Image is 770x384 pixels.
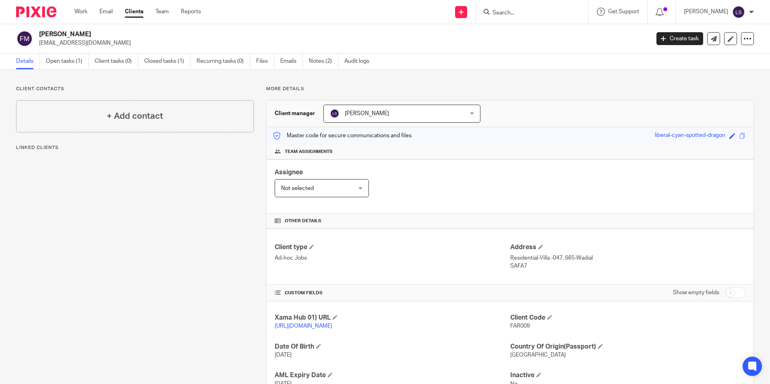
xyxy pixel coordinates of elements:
[275,323,332,329] a: [URL][DOMAIN_NAME]
[266,86,754,92] p: More details
[275,371,510,380] h4: AML Expiry Date
[309,54,338,69] a: Notes (2)
[256,54,274,69] a: Files
[107,110,163,122] h4: + Add contact
[275,243,510,252] h4: Client type
[275,109,315,118] h3: Client manager
[510,243,745,252] h4: Address
[16,145,254,151] p: Linked clients
[99,8,113,16] a: Email
[144,54,190,69] a: Closed tasks (1)
[95,54,138,69] a: Client tasks (0)
[510,254,745,262] p: Residential-Villa -047, 665-Wadial
[285,218,321,224] span: Other details
[275,169,303,175] span: Assignee
[275,290,510,296] h4: CUSTOM FIELDS
[197,54,250,69] a: Recurring tasks (0)
[510,371,745,380] h4: Inactive
[510,323,530,329] span: FAR009
[280,54,303,69] a: Emails
[16,6,56,17] img: Pixie
[510,262,745,270] p: SAFA7
[39,39,644,47] p: [EMAIL_ADDRESS][DOMAIN_NAME]
[46,54,89,69] a: Open tasks (1)
[684,8,728,16] p: [PERSON_NAME]
[275,343,510,351] h4: Date Of Birth
[281,186,314,191] span: Not selected
[275,352,292,358] span: [DATE]
[273,132,412,140] p: Master code for secure communications and files
[732,6,745,19] img: svg%3E
[510,352,566,358] span: [GEOGRAPHIC_DATA]
[155,8,169,16] a: Team
[656,32,703,45] a: Create task
[16,30,33,47] img: svg%3E
[608,9,639,14] span: Get Support
[285,149,333,155] span: Team assignments
[181,8,201,16] a: Reports
[655,131,725,140] div: liberal-cyan-spotted-dragon
[75,8,87,16] a: Work
[673,289,719,297] label: Show empty fields
[510,314,745,322] h4: Client Code
[275,254,510,262] p: Ad-hoc Jobs
[492,10,564,17] input: Search
[510,343,745,351] h4: Country Of Origin(Passport)
[275,314,510,322] h4: Xama Hub 01) URL
[16,86,254,92] p: Client contacts
[125,8,143,16] a: Clients
[39,30,523,39] h2: [PERSON_NAME]
[344,54,375,69] a: Audit logs
[330,109,339,118] img: svg%3E
[345,111,389,116] span: [PERSON_NAME]
[16,54,40,69] a: Details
